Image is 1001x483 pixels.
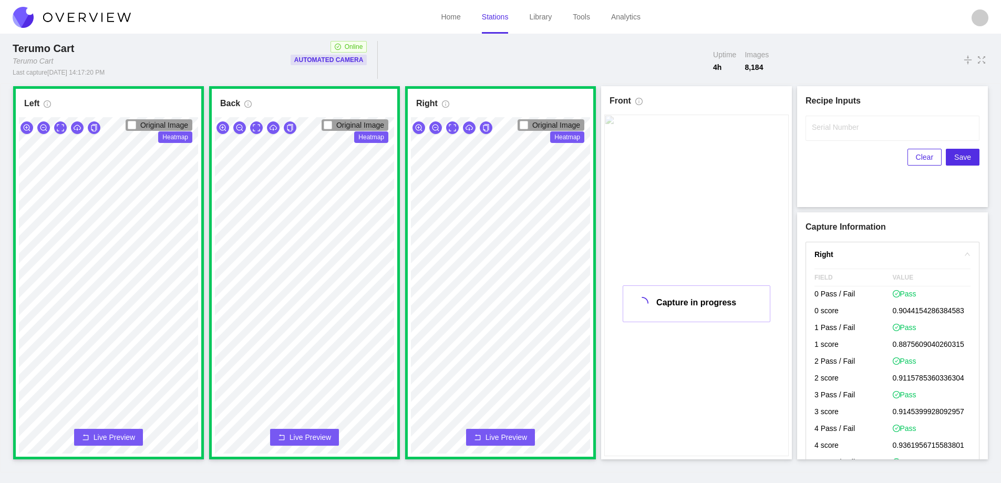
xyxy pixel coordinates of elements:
span: Original Image [336,121,384,129]
span: Live Preview [290,432,331,443]
button: zoom-out [429,121,442,134]
span: rollback [474,434,481,442]
p: Automated Camera [294,55,364,65]
span: expand [253,124,260,132]
span: Pass [893,423,916,434]
a: Analytics [611,13,641,21]
p: 2 score [814,371,893,387]
span: info-circle [635,98,643,109]
span: Pass [893,322,916,333]
span: vertical-align-middle [963,54,973,66]
p: 0.9044154286384583 [893,303,971,320]
span: FIELD [814,269,893,286]
button: expand [446,121,459,134]
p: 1 score [814,337,893,354]
span: check-circle [335,44,341,50]
p: 0 score [814,303,893,320]
span: check-circle [893,425,900,432]
a: Stations [482,13,509,21]
label: Serial Number [812,122,859,132]
h1: Recipe Inputs [806,95,979,107]
button: expand [54,121,67,134]
button: zoom-out [37,121,50,134]
span: Clear [916,151,933,163]
span: cloud-download [270,124,277,132]
span: Pass [893,389,916,400]
span: check-circle [893,458,900,466]
img: Overview [13,7,131,28]
div: rightRight [806,242,979,266]
h1: Right [416,97,438,110]
span: Heatmap [550,131,584,143]
a: Home [441,13,460,21]
span: Save [954,151,971,163]
span: Heatmap [158,131,192,143]
span: 8,184 [745,62,769,73]
span: Pass [893,457,916,467]
span: Pass [893,289,916,299]
span: 4 h [713,62,736,73]
span: zoom-out [432,124,439,132]
a: Tools [573,13,590,21]
p: 0 Pass / Fail [814,286,893,303]
button: zoom-in [412,121,425,134]
span: zoom-in [23,124,30,132]
div: Last capture [DATE] 14:17:20 PM [13,68,105,77]
span: zoom-out [236,124,243,132]
button: copy [480,121,492,134]
p: 1 Pass / Fail [814,320,893,337]
span: cloud-download [74,124,81,132]
h1: Back [220,97,240,110]
span: check-circle [893,324,900,331]
p: 0.9145399928092957 [893,404,971,421]
span: fullscreen [977,54,986,66]
p: 3 Pass / Fail [814,387,893,404]
button: rollbackLive Preview [270,429,339,446]
span: info-circle [442,100,449,112]
p: 0.8875609040260315 [893,337,971,354]
span: zoom-in [219,124,226,132]
span: check-circle [893,391,900,398]
button: zoom-out [233,121,246,134]
span: Pass [893,356,916,366]
span: Live Preview [486,432,527,443]
button: cloud-download [267,121,280,134]
a: Library [529,13,552,21]
h1: Left [24,97,39,110]
span: copy [90,124,98,132]
span: rollback [278,434,285,442]
span: cloud-download [466,124,473,132]
span: expand [449,124,456,132]
button: expand [250,121,263,134]
span: Online [345,42,363,52]
span: loading [633,294,651,312]
p: 0.9361956715583801 [893,438,971,455]
span: expand [57,124,64,132]
span: zoom-out [40,124,47,132]
h4: Right [814,249,958,260]
p: 5 Pass / Fail [814,455,893,471]
button: Clear [907,149,942,166]
span: Terumo Cart [13,43,74,54]
span: Live Preview [94,432,135,443]
span: Heatmap [354,131,388,143]
span: Original Image [140,121,188,129]
h1: Front [610,95,631,107]
button: cloud-download [71,121,84,134]
button: copy [284,121,296,134]
p: 3 score [814,404,893,421]
span: right [964,251,971,258]
button: zoom-in [216,121,229,134]
span: zoom-in [415,124,422,132]
span: info-circle [44,100,51,112]
button: zoom-in [20,121,33,134]
p: 4 score [814,438,893,455]
span: check-circle [893,290,900,297]
div: Terumo Cart [13,56,53,66]
h1: Capture Information [806,221,979,233]
button: rollbackLive Preview [466,429,535,446]
span: rollback [82,434,89,442]
span: check-circle [893,357,900,365]
button: copy [88,121,100,134]
span: Images [745,49,769,60]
